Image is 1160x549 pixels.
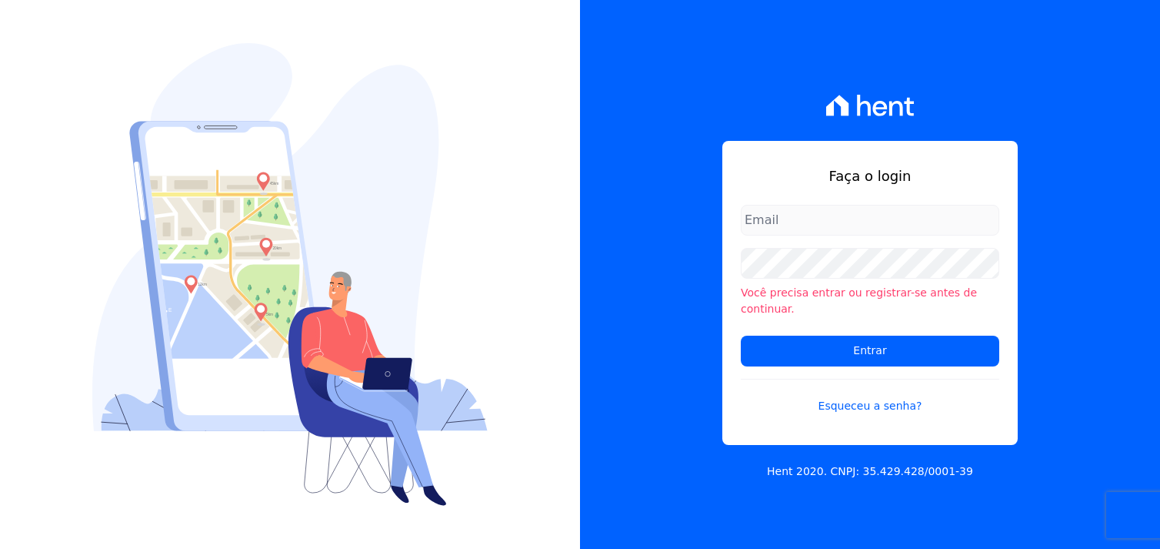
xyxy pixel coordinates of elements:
img: Login [92,43,488,506]
h1: Faça o login [741,166,999,186]
input: Email [741,205,999,236]
a: Esqueceu a senha? [741,379,999,414]
li: Você precisa entrar ou registrar-se antes de continuar. [741,285,999,317]
p: Hent 2020. CNPJ: 35.429.428/0001-39 [767,464,973,480]
input: Entrar [741,336,999,367]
